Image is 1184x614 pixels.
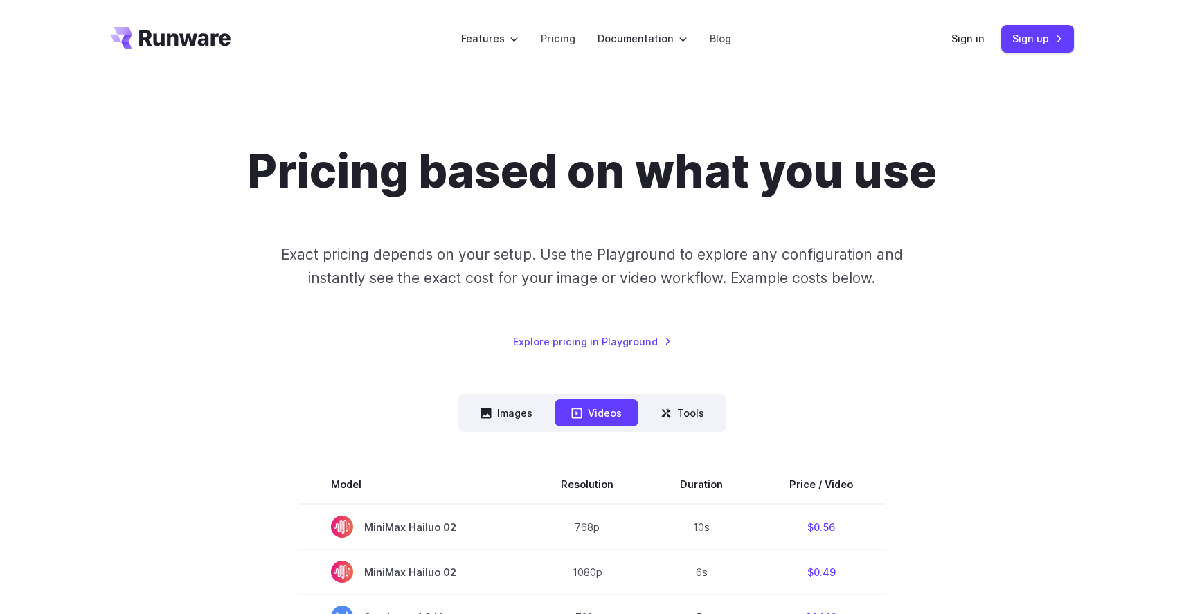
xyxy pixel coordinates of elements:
[598,30,688,46] label: Documentation
[331,561,494,583] span: MiniMax Hailuo 02
[110,27,231,49] a: Go to /
[528,504,647,550] td: 768p
[461,30,519,46] label: Features
[756,504,886,550] td: $0.56
[298,465,528,504] th: Model
[464,399,549,426] button: Images
[1001,25,1074,52] a: Sign up
[647,550,756,595] td: 6s
[644,399,721,426] button: Tools
[555,399,638,426] button: Videos
[710,30,731,46] a: Blog
[528,465,647,504] th: Resolution
[647,465,756,504] th: Duration
[951,30,985,46] a: Sign in
[756,550,886,595] td: $0.49
[331,516,494,538] span: MiniMax Hailuo 02
[247,144,937,199] h1: Pricing based on what you use
[756,465,886,504] th: Price / Video
[255,243,929,289] p: Exact pricing depends on your setup. Use the Playground to explore any configuration and instantl...
[647,504,756,550] td: 10s
[528,550,647,595] td: 1080p
[541,30,575,46] a: Pricing
[513,334,672,350] a: Explore pricing in Playground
